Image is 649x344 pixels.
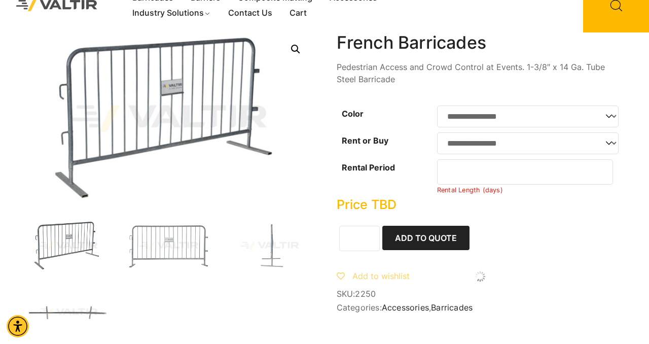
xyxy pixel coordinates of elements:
[337,61,624,85] p: Pedestrian Access and Crowd Control at Events. 1-3/8″ x 14 Ga. Tube Steel Barricade
[355,289,376,299] span: 2250
[337,303,624,313] span: Categories: ,
[7,315,29,337] div: Accessibility Menu
[437,186,503,194] small: Rental Length (days)
[337,197,396,212] bdi: Price TBD
[281,6,315,21] a: Cart
[339,226,380,251] input: Product quantity
[337,32,624,53] h1: French Barricades
[382,302,429,313] a: Accessories
[25,287,111,338] img: A long, straight metal bar with two perpendicular extensions on either side, likely a tool or par...
[337,157,437,197] th: Rental Period
[124,6,220,21] a: Industry Solutions
[342,109,364,119] label: Color
[25,220,111,271] img: FrenchBar_3Q-1.jpg
[437,159,613,185] input: Number
[227,220,313,271] img: A vertical metal stand with a base, designed for stability, shown against a plain background.
[220,6,281,21] a: Contact Us
[337,289,624,299] span: SKU:
[431,302,473,313] a: Barricades
[382,226,470,250] button: Add to Quote
[126,220,212,271] img: A metallic crowd control barrier with vertical bars and a sign labeled "VALTIR" in the center.
[286,40,305,58] a: 🔍
[342,135,388,146] label: Rent or Buy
